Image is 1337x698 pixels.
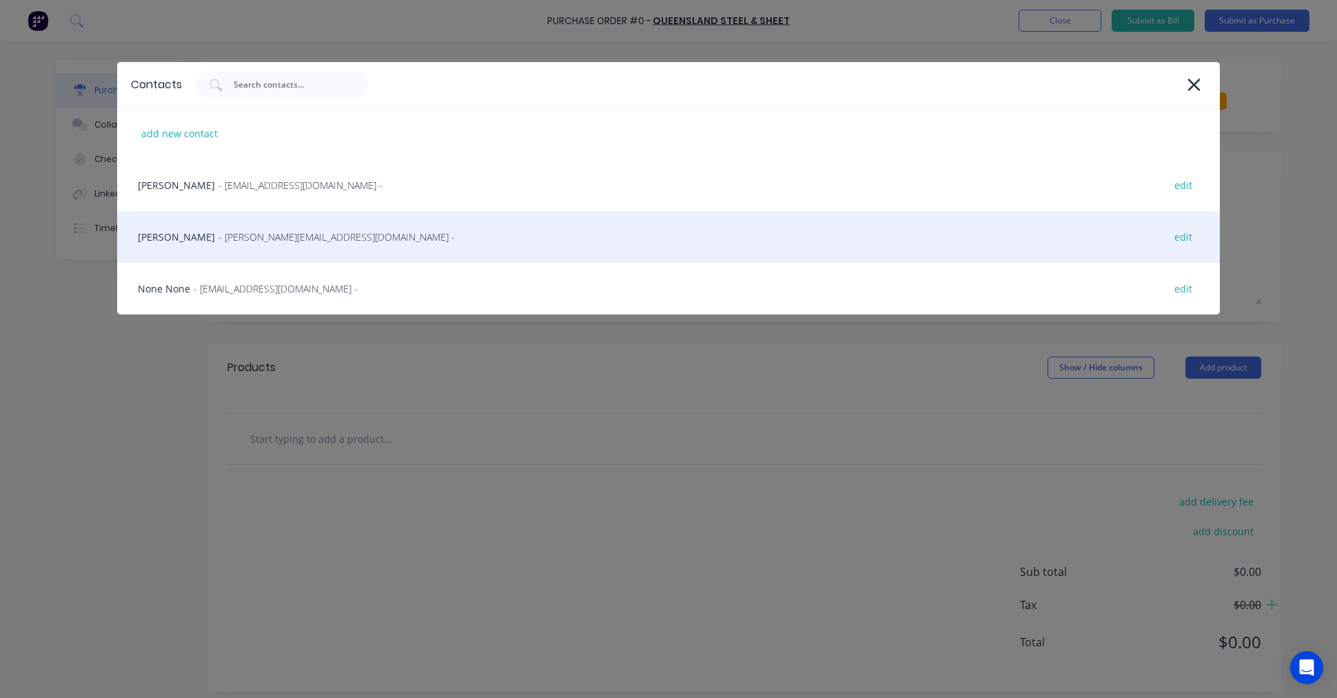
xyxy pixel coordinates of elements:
span: - [PERSON_NAME][EMAIL_ADDRESS][DOMAIN_NAME] - [218,230,455,244]
div: None None [117,263,1220,315]
input: Search contacts... [232,78,347,92]
span: - [EMAIL_ADDRESS][DOMAIN_NAME] - [218,178,382,192]
div: add new contact [134,123,225,144]
div: [PERSON_NAME] [117,211,1220,263]
div: edit [1167,226,1199,248]
div: Contacts [131,77,182,93]
div: Open Intercom Messenger [1290,651,1323,684]
div: edit [1167,174,1199,196]
div: [PERSON_NAME] [117,159,1220,211]
span: - [EMAIL_ADDRESS][DOMAIN_NAME] - [194,281,358,296]
div: edit [1167,278,1199,299]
